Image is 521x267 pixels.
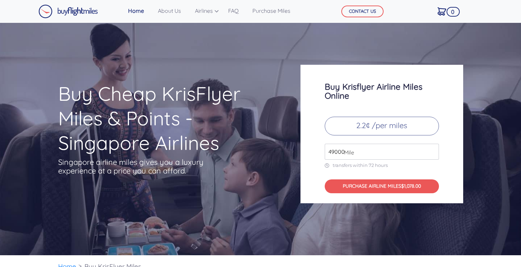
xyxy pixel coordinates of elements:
span: Mile [341,148,354,157]
span: $1,078.00 [401,183,421,189]
a: Airlines [192,4,217,18]
p: Singapore airline miles gives you a luxury experience at a price you can afford. [58,158,214,175]
button: PURCHASE AIRLINE MILES$1,078.00 [325,179,439,194]
h1: Buy Cheap KrisFlyer Miles & Points - Singapore Airlines [58,81,273,155]
a: Purchase Miles [250,4,293,18]
a: Buy Flight Miles Logo [38,3,98,20]
p: 2.2¢ /per miles [325,117,439,135]
span: 0 [447,7,459,17]
a: Home [125,4,147,18]
p: transfers within 72 hours [325,162,439,168]
a: About Us [155,4,184,18]
img: Cart [438,7,446,16]
h3: Buy Krisflyer Airline Miles Online [325,82,439,100]
img: Buy Flight Miles Logo [38,5,98,18]
a: FAQ [225,4,241,18]
a: 0 [435,4,449,18]
button: CONTACT US [341,6,384,17]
